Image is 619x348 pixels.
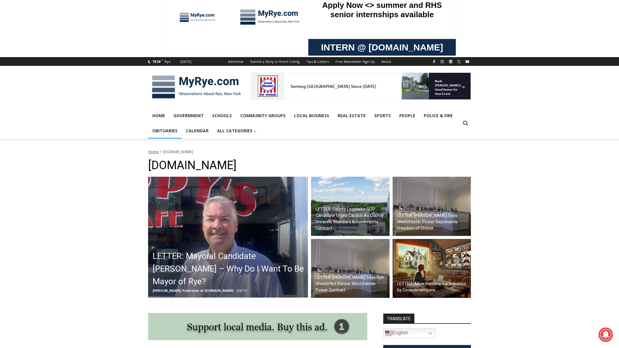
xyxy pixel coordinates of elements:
a: Instagram [439,58,446,65]
span: [PERSON_NAME], Publisher of [DOMAIN_NAME] [153,288,233,293]
a: Submit a Story or Event Listing [247,57,303,66]
a: Home [148,108,169,123]
span: [DOMAIN_NAME] [163,149,193,154]
a: Tips & Letters [303,57,332,66]
img: DALLE 2025-04-10 14.38.42 -advocating for remote participation in local government meetings.jpg [393,239,471,298]
h2: LETTER: [PERSON_NAME] Says Rye Should Not Renew Westchester Power Contract [316,274,388,293]
h2: LETTER: Mayoral Candidate [PERSON_NAME] – Why Do I Want To Be Mayor of Rye? [153,250,306,288]
img: en [385,330,392,337]
h2: LETTER: [PERSON_NAME] Says Westchester Power Represents Freedom of Choice [397,212,470,231]
a: Police & Fire [420,108,457,123]
span: Intern @ [DOMAIN_NAME] [158,60,280,74]
a: Local Business [290,108,333,123]
div: Serving [GEOGRAPHIC_DATA] Since [DATE] [40,11,149,17]
button: Child menu of All Categories [213,123,261,138]
strong: TRANSLATE [383,314,414,323]
a: Community Groups [236,108,290,123]
span: > [160,149,162,154]
a: LETTER: [PERSON_NAME] Says Westchester Power Represents Freedom of Choice [393,177,471,236]
a: English [383,328,436,338]
a: Calendar [182,123,213,138]
img: s_800_809a2aa2-bb6e-4add-8b5e-749ad0704c34.jpeg [146,0,183,27]
a: People [395,108,420,123]
img: (PHOTO: Rick McCabe will run for Rye Mayor as a political independent. File photo, March 11, 2025.) [148,177,308,298]
img: support local media, buy this ad [148,313,367,340]
h2: LETTER: Allow Remote Participation by Councilmembers [397,281,470,293]
a: Home [148,149,159,154]
a: LETTER: County Legislator GOP Candidate Urges Caution As County Unravels Standard Amusements Cont... [311,177,390,236]
a: Real Estate [333,108,370,123]
a: Linkedin [447,58,454,65]
img: (PHOTO: Sustainable Westchester’s Noam Bramson spoke about the Westchester Power program at the A... [393,177,471,236]
h4: Book [PERSON_NAME]'s Good Humor for Your Event [184,6,210,23]
span: 79.38 [152,59,160,64]
div: "...watching a master [PERSON_NAME] chef prepare an omakase meal is fascinating dinner theater an... [62,38,86,72]
a: LETTER: Mayoral Candidate [PERSON_NAME] – Why Do I Want To Be Mayor of Rye? [PERSON_NAME], Publis... [148,177,308,298]
div: [DATE] [180,59,191,64]
nav: Breadcrumbs [148,149,471,155]
a: Schools [208,108,236,123]
a: About [378,57,394,66]
a: Intern @ [DOMAIN_NAME] [145,59,293,75]
a: Book [PERSON_NAME]'s Good Humor for Your Event [180,2,218,27]
a: Open Tues. - Sun. [PHONE_NUMBER] [0,61,61,75]
span: - [234,288,235,293]
a: X [455,58,462,65]
a: Facebook [430,58,438,65]
img: (PHOTO: Playland's historic Dragon Coaster turns 95 this year. Credit: Alex Lee) [311,177,390,236]
nav: Primary Navigation [148,108,460,139]
div: Rye [164,59,170,64]
a: Obituaries [148,123,182,138]
a: Sports [370,108,395,123]
a: YouTube [464,58,471,65]
span: F [161,58,163,62]
a: Free Newsletter Sign Up [332,57,378,66]
button: View Search Form [460,118,471,129]
nav: Secondary Navigation [225,57,394,66]
a: LETTER: [PERSON_NAME] Says Rye Should Not Renew Westchester Power Contract [311,239,390,298]
img: (PHOTO: Sustainable Westchester’s Noam Bramson spoke about the Westchester Power program at the A... [311,239,390,298]
a: LETTER: Allow Remote Participation by Councilmembers [393,239,471,298]
div: Apply Now <> summer and RHS senior internships available [153,0,286,59]
h2: LETTER: County Legislator GOP Candidate Urges Caution As County Unravels Standard Amusements Cont... [316,206,388,231]
span: Open Tues. - Sun. [PHONE_NUMBER] [2,62,59,85]
a: Government [169,108,208,123]
span: [DATE] [236,288,247,293]
h1: [DOMAIN_NAME] [148,159,471,172]
a: Advertise [225,57,247,66]
img: MyRye.com [148,71,245,103]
